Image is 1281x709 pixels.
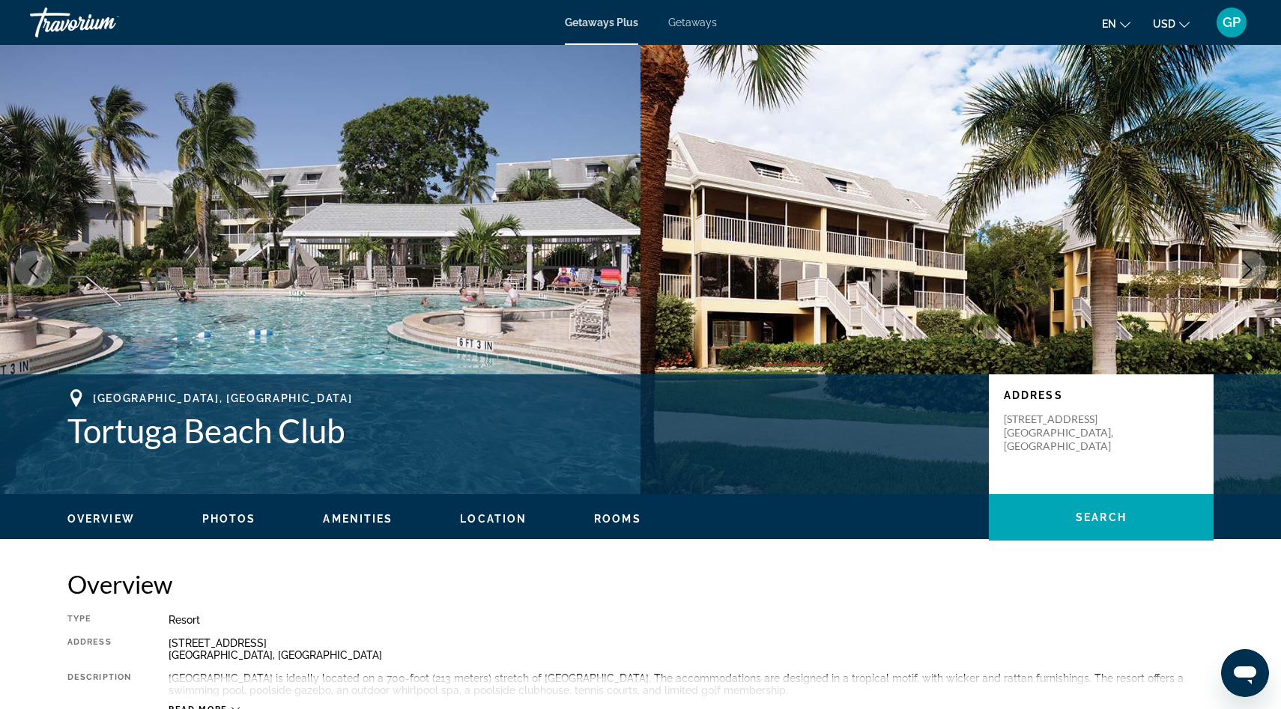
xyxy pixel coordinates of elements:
[460,513,527,525] span: Location
[1223,15,1241,30] span: GP
[169,637,1214,661] div: [STREET_ADDRESS] [GEOGRAPHIC_DATA], [GEOGRAPHIC_DATA]
[169,614,1214,626] div: Resort
[67,672,131,696] div: Description
[594,512,641,526] button: Rooms
[1004,413,1124,453] p: [STREET_ADDRESS] [GEOGRAPHIC_DATA], [GEOGRAPHIC_DATA]
[1221,649,1269,697] iframe: Button to launch messaging window
[93,392,352,404] span: [GEOGRAPHIC_DATA], [GEOGRAPHIC_DATA]
[1212,7,1251,38] button: User Menu
[67,411,974,450] h1: Tortuga Beach Club
[668,16,717,28] a: Getaways
[565,16,638,28] a: Getaways Plus
[1229,251,1266,288] button: Next image
[989,494,1214,541] button: Search
[202,512,256,526] button: Photos
[460,512,527,526] button: Location
[1102,13,1130,34] button: Change language
[1153,13,1190,34] button: Change currency
[323,512,393,526] button: Amenities
[67,513,135,525] span: Overview
[1004,389,1199,401] p: Address
[202,513,256,525] span: Photos
[169,672,1214,696] div: [GEOGRAPHIC_DATA] is ideally located on a 700-foot (213 meters) stretch of [GEOGRAPHIC_DATA]. The...
[323,513,393,525] span: Amenities
[67,614,131,626] div: Type
[67,569,1214,599] h2: Overview
[67,512,135,526] button: Overview
[594,513,641,525] span: Rooms
[1153,18,1175,30] span: USD
[15,251,52,288] button: Previous image
[30,3,180,42] a: Travorium
[67,637,131,661] div: Address
[1102,18,1116,30] span: en
[1076,511,1127,523] span: Search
